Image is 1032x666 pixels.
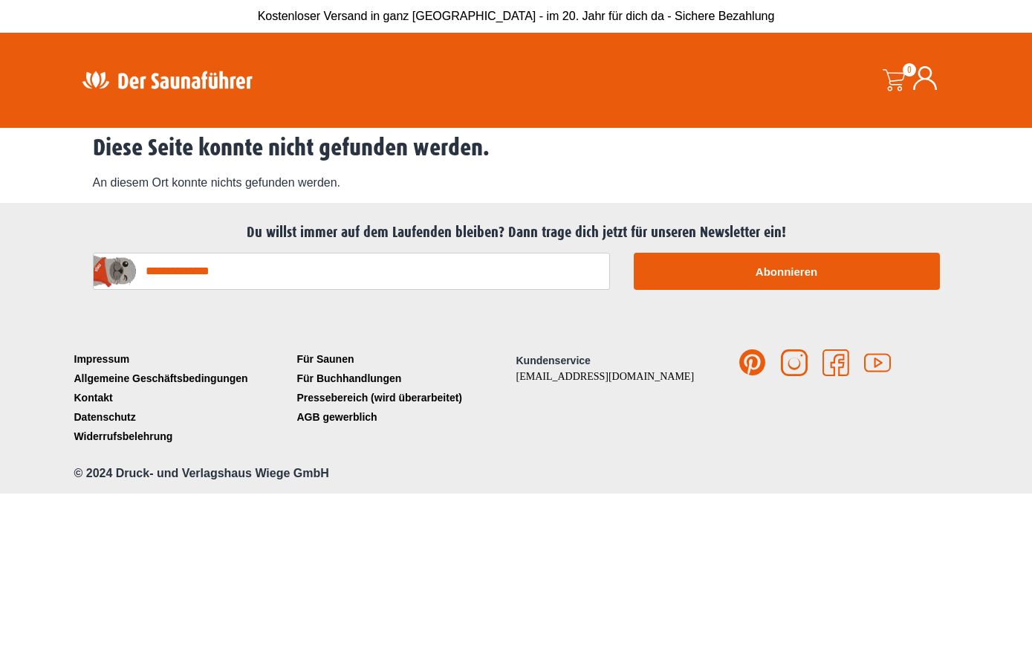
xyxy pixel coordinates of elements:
[71,369,293,388] a: Allgemeine Geschäftsbedingungen
[78,224,955,242] h2: Du willst immer auf dem Laufenden bleiben? Dann trage dich jetzt für unseren Newsletter ein!
[293,349,516,427] nav: Menü
[293,369,516,388] a: Für Buchhandlungen
[71,427,293,446] a: Widerrufsbelehrung
[93,174,940,192] p: An diesem Ort konnte nichts gefunden werden.
[634,253,940,290] button: Abonnieren
[293,407,516,427] a: AGB gewerblich
[903,63,916,77] span: 0
[258,10,775,22] span: Kostenloser Versand in ganz [GEOGRAPHIC_DATA] - im 20. Jahr für dich da - Sichere Bezahlung
[293,349,516,369] a: Für Saunen
[93,134,940,162] h1: Diese Seite konnte nicht gefunden werden.
[516,355,591,366] span: Kundenservice
[516,371,695,382] a: [EMAIL_ADDRESS][DOMAIN_NAME]
[71,349,293,446] nav: Menü
[74,467,329,479] span: © 2024 Druck- und Verlagshaus Wiege GmbH
[71,407,293,427] a: Datenschutz
[293,388,516,407] a: Pressebereich (wird überarbeitet)
[71,388,293,407] a: Kontakt
[71,349,293,369] a: Impressum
